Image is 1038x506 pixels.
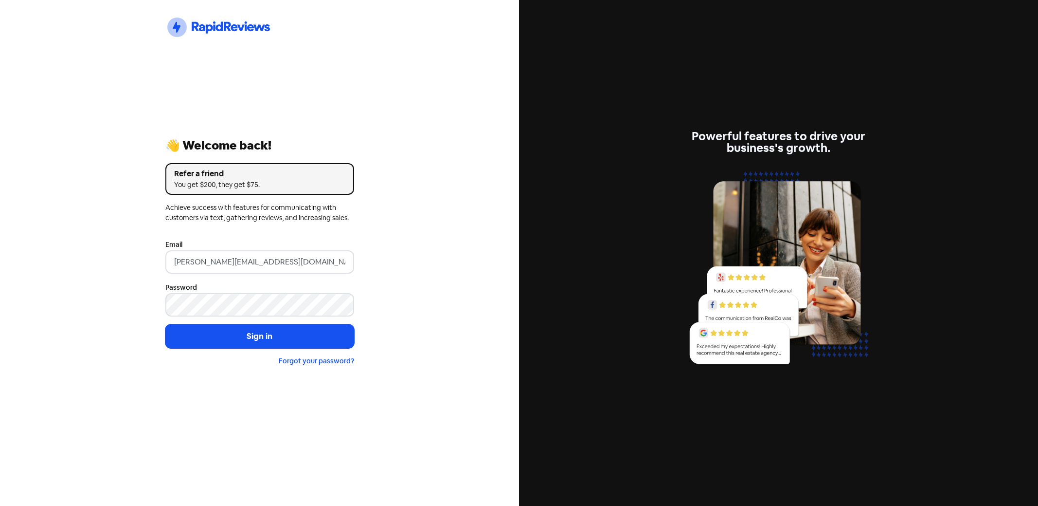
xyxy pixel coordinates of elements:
[165,282,197,293] label: Password
[174,168,345,180] div: Refer a friend
[165,324,354,349] button: Sign in
[279,356,354,365] a: Forgot your password?
[684,166,873,375] img: reviews
[165,140,354,151] div: 👋 Welcome back!
[165,250,354,274] input: Enter your email address...
[174,180,345,190] div: You get $200, they get $75.
[165,203,354,223] div: Achieve success with features for communicating with customers via text, gathering reviews, and i...
[165,240,182,250] label: Email
[684,131,873,154] div: Powerful features to drive your business's growth.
